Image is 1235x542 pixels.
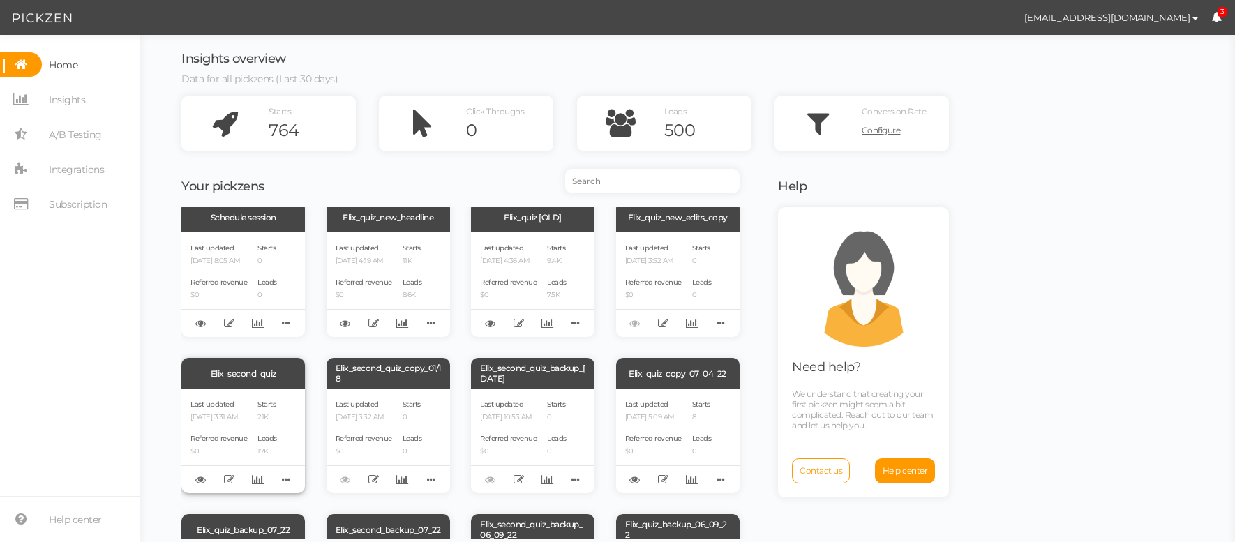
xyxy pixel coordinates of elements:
span: Insights overview [181,51,286,66]
span: Configure [862,125,901,135]
div: Elix_quiz_new_edits_copy [616,202,740,232]
span: Integrations [49,158,104,181]
div: Last updated [DATE] 3:31 AM Referred revenue $0 Starts 21K Leads 17K [181,389,305,493]
p: 0 [692,257,712,266]
p: [DATE] 5:09 AM [625,413,682,422]
span: Referred revenue [336,434,392,443]
p: [DATE] 4:36 AM [480,257,537,266]
p: $0 [625,447,682,456]
span: Your pickzens [181,179,264,194]
p: 0 [547,413,567,422]
span: Referred revenue [625,434,682,443]
span: [EMAIL_ADDRESS][DOMAIN_NAME] [1024,12,1190,23]
span: Last updated [190,400,234,409]
img: support.png [801,221,927,347]
span: Last updated [480,243,523,253]
span: Last updated [625,400,668,409]
span: Starts [269,106,291,116]
span: Leads [403,278,422,287]
p: [DATE] 10:53 AM [480,413,537,422]
div: Last updated [DATE] 3:52 AM Referred revenue $0 Starts 0 Leads 0 [616,232,740,337]
span: Last updated [336,400,379,409]
span: Last updated [336,243,379,253]
div: 764 [269,120,356,141]
p: 11K [403,257,422,266]
span: Starts [257,243,276,253]
span: Data for all pickzens (Last 30 days) [181,73,338,85]
span: Conversion Rate [862,106,927,116]
p: 0 [257,257,277,266]
span: Referred revenue [336,278,392,287]
p: [DATE] 3:32 AM [336,413,392,422]
span: Help [778,179,807,194]
p: $0 [480,447,537,456]
p: [DATE] 8:05 AM [190,257,247,266]
p: 8 [692,413,712,422]
p: $0 [190,447,247,456]
span: Subscription [49,193,107,216]
span: Help center [883,465,928,476]
p: [DATE] 3:31 AM [190,413,247,422]
span: Starts [403,243,421,253]
div: Last updated [DATE] 8:05 AM Referred revenue $0 Starts 0 Leads 0 [181,232,305,337]
span: Last updated [625,243,668,253]
span: Starts [692,243,710,253]
div: Elix_second_quiz_copy_01/18 [327,358,450,389]
span: Starts [547,243,565,253]
div: Schedule session [181,202,305,232]
span: Click Throughs [466,106,524,116]
p: $0 [336,291,392,300]
span: Leads [664,106,687,116]
p: 0 [403,413,422,422]
span: Home [49,54,77,76]
span: Referred revenue [625,278,682,287]
div: 0 [466,120,553,141]
span: Leads [547,278,567,287]
p: 21K [257,413,277,422]
div: 500 [664,120,751,141]
p: $0 [480,291,537,300]
img: Pickzen logo [13,10,72,27]
p: $0 [625,291,682,300]
span: Leads [257,278,277,287]
p: [DATE] 3:52 AM [625,257,682,266]
div: Elix_quiz [OLD] [471,202,594,232]
span: Starts [547,400,565,409]
span: Starts [403,400,421,409]
span: A/B Testing [49,123,102,146]
div: Elix_second_quiz [181,358,305,389]
p: 8.6K [403,291,422,300]
input: Search [565,169,740,193]
p: $0 [190,291,247,300]
span: 3 [1218,7,1227,17]
span: Need help? [792,359,860,375]
p: 0 [692,291,712,300]
span: Contact us [800,465,842,476]
span: Leads [692,434,712,443]
div: Last updated [DATE] 4:19 AM Referred revenue $0 Starts 11K Leads 8.6K [327,232,450,337]
span: Referred revenue [480,434,537,443]
div: Last updated [DATE] 4:36 AM Referred revenue $0 Starts 9.4K Leads 7.5K [471,232,594,337]
span: Starts [257,400,276,409]
p: 0 [257,291,277,300]
span: Insights [49,89,85,111]
p: 0 [403,447,422,456]
p: 0 [547,447,567,456]
p: [DATE] 4:19 AM [336,257,392,266]
div: Last updated [DATE] 5:09 AM Referred revenue $0 Starts 8 Leads 0 [616,389,740,493]
p: 0 [692,447,712,456]
div: Elix_second_quiz_backup_[DATE] [471,358,594,389]
span: Leads [403,434,422,443]
span: Leads [547,434,567,443]
div: Elix_quiz_copy_07_04_22 [616,358,740,389]
span: Referred revenue [190,434,247,443]
div: Last updated [DATE] 10:53 AM Referred revenue $0 Starts 0 Leads 0 [471,389,594,493]
span: Leads [257,434,277,443]
span: Help center [49,509,102,531]
span: Last updated [190,243,234,253]
p: 9.4K [547,257,567,266]
p: 7.5K [547,291,567,300]
div: Last updated [DATE] 3:32 AM Referred revenue $0 Starts 0 Leads 0 [327,389,450,493]
span: Starts [692,400,710,409]
span: Leads [692,278,712,287]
